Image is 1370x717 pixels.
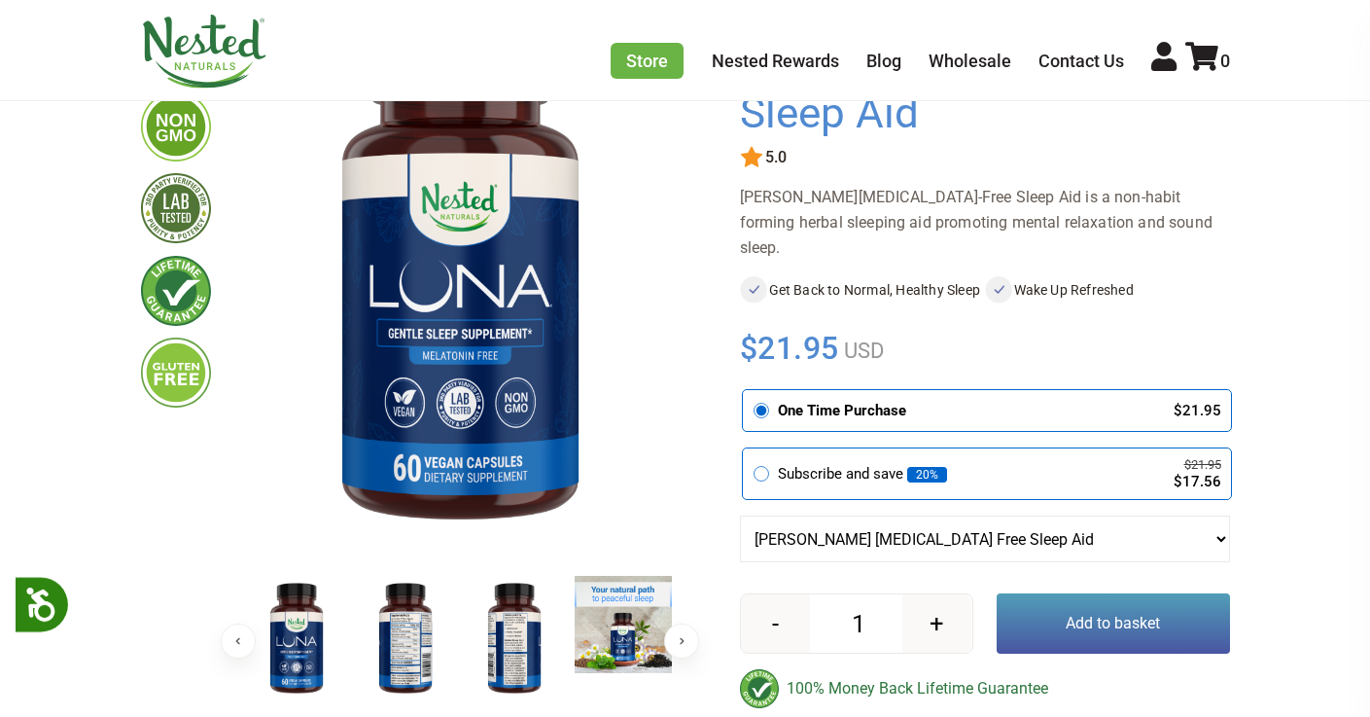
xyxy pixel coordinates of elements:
a: 0 [1185,51,1230,71]
img: badge-lifetimeguarantee-color.svg [740,669,779,708]
span: 5.0 [763,149,787,166]
img: Nested Naturals [141,15,267,89]
button: Previous [221,624,256,659]
div: [PERSON_NAME][MEDICAL_DATA]-Free Sleep Aid is a non-habit forming herbal sleeping aid promoting m... [740,185,1230,261]
a: Blog [866,51,901,71]
img: LUNA Melatonin Free Sleep Aid [357,576,454,702]
img: lifetimeguarantee [141,256,211,326]
span: USD [839,339,884,363]
img: star.svg [740,146,763,169]
button: Add to basket [997,593,1230,654]
img: LUNA Melatonin Free Sleep Aid [466,576,563,702]
button: - [741,594,810,653]
a: Wholesale [929,51,1011,71]
img: glutenfree [141,338,211,408]
img: thirdpartytested [141,173,211,243]
li: Wake Up Refreshed [985,276,1230,304]
img: gmofree [141,91,211,161]
span: 0 [1220,51,1230,71]
img: LUNA Melatonin Free Sleep Aid [248,576,345,702]
a: Store [611,43,684,79]
a: Contact Us [1038,51,1124,71]
button: Next [664,624,699,659]
li: Get Back to Normal, Healthy Sleep [740,276,985,304]
img: LUNA Melatonin Free Sleep Aid [575,576,672,673]
button: + [902,594,971,653]
span: $21.95 [740,327,840,370]
a: Nested Rewards [712,51,839,71]
div: 100% Money Back Lifetime Guarantee [740,669,1230,708]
